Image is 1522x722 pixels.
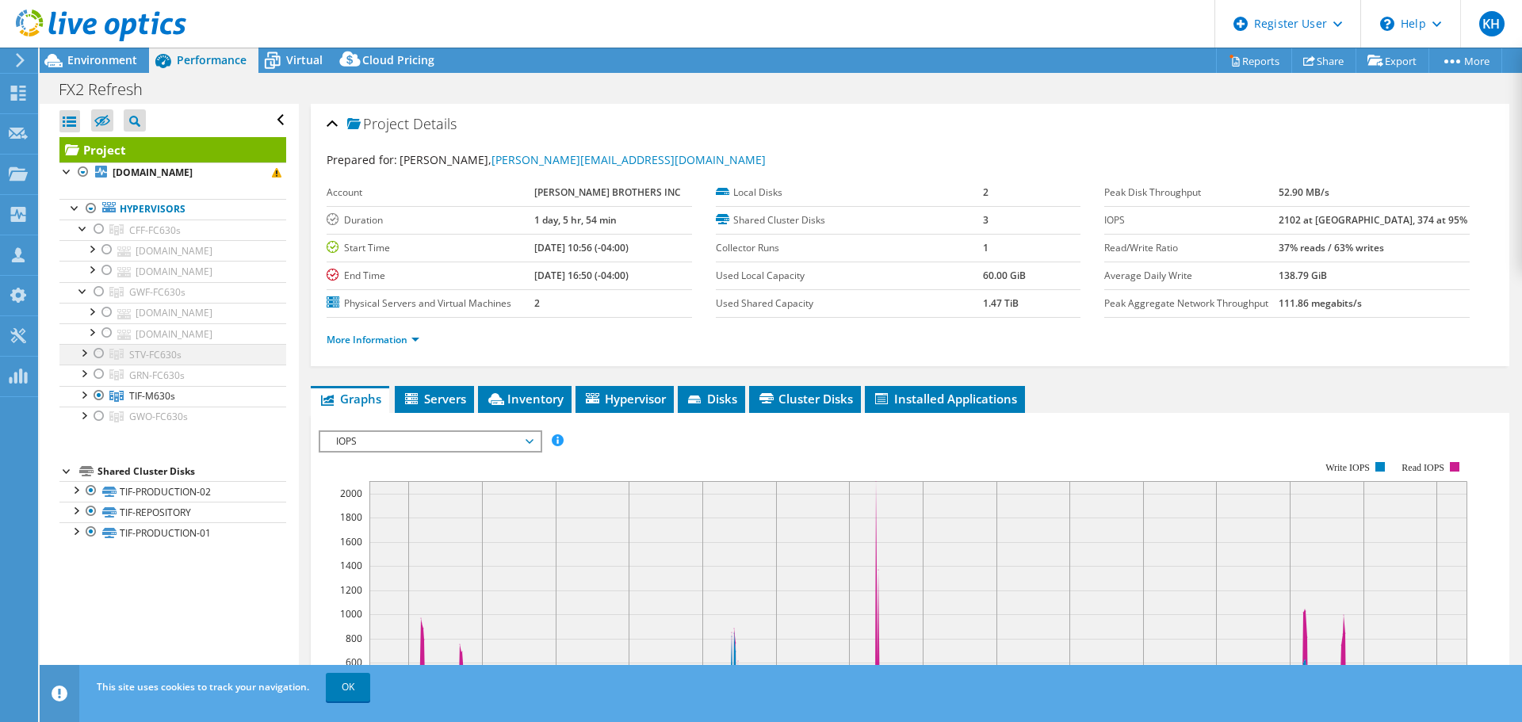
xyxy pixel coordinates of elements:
[129,389,175,403] span: TIF-M630s
[1279,296,1362,310] b: 111.86 megabits/s
[340,535,362,548] text: 1600
[129,369,185,382] span: GRN-FC630s
[59,365,286,385] a: GRN-FC630s
[59,199,286,220] a: Hypervisors
[534,213,617,227] b: 1 day, 5 hr, 54 min
[327,333,419,346] a: More Information
[327,268,533,284] label: End Time
[286,52,323,67] span: Virtual
[983,241,989,254] b: 1
[67,52,137,67] span: Environment
[59,303,286,323] a: [DOMAIN_NAME]
[400,152,766,167] span: [PERSON_NAME],
[327,185,533,201] label: Account
[59,323,286,344] a: [DOMAIN_NAME]
[362,52,434,67] span: Cloud Pricing
[486,391,564,407] span: Inventory
[346,632,362,645] text: 800
[534,269,629,282] b: [DATE] 16:50 (-04:00)
[983,269,1026,282] b: 60.00 GiB
[403,391,466,407] span: Servers
[328,432,532,451] span: IOPS
[346,655,362,669] text: 600
[347,117,409,132] span: Project
[873,391,1017,407] span: Installed Applications
[413,114,457,133] span: Details
[1356,48,1429,73] a: Export
[59,344,286,365] a: STV-FC630s
[1279,269,1327,282] b: 138.79 GiB
[534,296,540,310] b: 2
[59,282,286,303] a: GWF-FC630s
[129,285,185,299] span: GWF-FC630s
[1279,185,1329,199] b: 52.90 MB/s
[716,240,983,256] label: Collector Runs
[1479,11,1505,36] span: KH
[177,52,247,67] span: Performance
[1104,185,1279,201] label: Peak Disk Throughput
[1428,48,1502,73] a: More
[129,223,181,237] span: CFF-FC630s
[1104,240,1279,256] label: Read/Write Ratio
[59,240,286,261] a: [DOMAIN_NAME]
[716,268,983,284] label: Used Local Capacity
[340,607,362,621] text: 1000
[716,212,983,228] label: Shared Cluster Disks
[327,212,533,228] label: Duration
[129,410,188,423] span: GWO-FC630s
[1279,213,1467,227] b: 2102 at [GEOGRAPHIC_DATA], 374 at 95%
[59,386,286,407] a: TIF-M630s
[1380,17,1394,31] svg: \n
[983,213,989,227] b: 3
[59,137,286,162] a: Project
[340,559,362,572] text: 1400
[983,185,989,199] b: 2
[716,296,983,311] label: Used Shared Capacity
[983,296,1019,310] b: 1.47 TiB
[1402,462,1445,473] text: Read IOPS
[583,391,666,407] span: Hypervisor
[326,673,370,701] a: OK
[98,462,286,481] div: Shared Cluster Disks
[113,166,193,179] b: [DOMAIN_NAME]
[59,407,286,427] a: GWO-FC630s
[1104,296,1279,311] label: Peak Aggregate Network Throughput
[97,680,309,693] span: This site uses cookies to track your navigation.
[59,522,286,543] a: TIF-PRODUCTION-01
[59,502,286,522] a: TIF-REPOSITORY
[327,240,533,256] label: Start Time
[59,162,286,183] a: [DOMAIN_NAME]
[59,220,286,240] a: CFF-FC630s
[59,261,286,281] a: [DOMAIN_NAME]
[340,487,362,500] text: 2000
[1104,268,1279,284] label: Average Daily Write
[327,296,533,311] label: Physical Servers and Virtual Machines
[340,510,362,524] text: 1800
[1325,462,1370,473] text: Write IOPS
[534,241,629,254] b: [DATE] 10:56 (-04:00)
[1291,48,1356,73] a: Share
[1104,212,1279,228] label: IOPS
[1279,241,1384,254] b: 37% reads / 63% writes
[757,391,853,407] span: Cluster Disks
[52,81,167,98] h1: FX2 Refresh
[686,391,737,407] span: Disks
[534,185,681,199] b: [PERSON_NAME] BROTHERS INC
[129,348,182,361] span: STV-FC630s
[340,583,362,597] text: 1200
[59,481,286,502] a: TIF-PRODUCTION-02
[319,391,381,407] span: Graphs
[1216,48,1292,73] a: Reports
[327,152,397,167] label: Prepared for:
[491,152,766,167] a: [PERSON_NAME][EMAIL_ADDRESS][DOMAIN_NAME]
[716,185,983,201] label: Local Disks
